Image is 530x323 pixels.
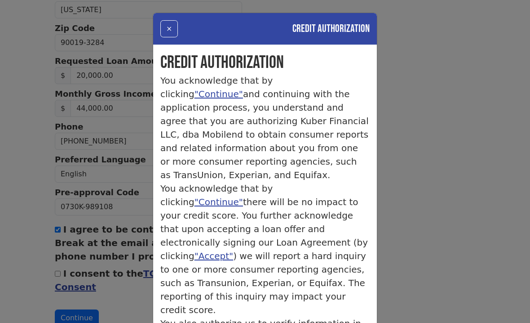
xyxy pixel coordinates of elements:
[160,182,370,317] p: You acknowledge that by clicking there will be no impact to your credit score. You further acknow...
[160,74,370,182] p: You acknowledge that by clicking and continuing with the application process, you understand and ...
[160,52,370,74] h1: Credit Authorization
[292,21,370,37] h4: Credit Authorization
[194,197,243,207] a: "Continue"
[160,20,178,37] button: ×
[194,251,234,261] a: "Accept"
[194,89,243,99] a: "Continue"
